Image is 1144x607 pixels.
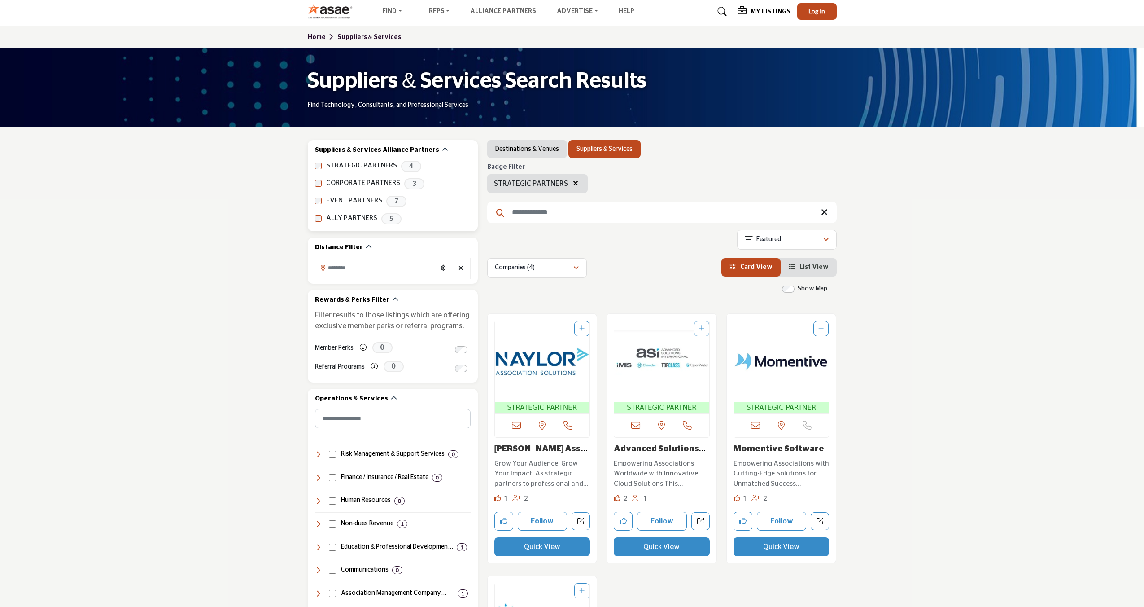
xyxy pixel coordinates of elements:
[699,325,704,332] a: Add To List
[386,196,406,207] span: 7
[315,395,388,404] h2: Operations & Services
[614,445,706,463] a: Advanced Solutions I...
[326,178,400,189] label: CORPORATE PARTNERS
[729,264,773,270] a: View Card
[734,444,830,454] h3: Momentive Software
[757,512,807,531] button: Follow
[614,495,620,501] i: Likes
[308,4,358,19] img: Site Logo
[460,544,463,550] b: 1
[308,34,337,40] a: Home
[579,588,585,594] a: Add To List
[494,537,590,556] button: Quick View
[437,259,450,278] div: Choose your current location
[737,230,837,250] button: Featured
[341,566,389,575] h4: Communications: Services for messaging, public relations, video production, webinars, and content...
[756,235,781,244] p: Featured
[308,101,468,110] p: Find Technology, Consultants, and Professional Services
[495,321,590,414] a: Open Listing in new tab
[734,459,830,489] p: Empowering Associations with Cutting-Edge Solutions for Unmatched Success Specializing in empower...
[315,180,322,187] input: CORPORATE PARTNERS checkbox
[808,7,825,15] span: Log In
[494,445,588,463] a: [PERSON_NAME] Association S...
[798,284,827,294] label: Show Map
[614,457,710,489] a: Empowering Associations Worldwide with Innovative Cloud Solutions This organization is a global l...
[740,264,773,270] span: Card View
[494,444,590,454] h3: Naylor Association Solutions
[315,409,471,428] input: Search Category
[799,264,829,270] span: List View
[315,296,389,305] h2: Rewards & Perks Filter
[751,8,790,16] h5: My Listings
[643,495,647,502] span: 1
[423,5,456,18] a: RFPs
[394,497,405,505] div: 0 Results For Human Resources
[495,264,535,273] p: Companies (4)
[341,543,453,552] h4: Education & Professional Development: Training, certification, career development, and learning s...
[341,473,428,482] h4: Finance / Insurance / Real Estate: Financial management, accounting, insurance, banking, payroll,...
[614,444,710,454] h3: Advanced Solutions International, ASI
[709,4,733,19] a: Search
[504,495,508,502] span: 1
[315,163,322,169] input: STRATEGIC PARTNERS checkbox
[448,450,458,458] div: 0 Results For Risk Management & Support Services
[734,457,830,489] a: Empowering Associations with Cutting-Edge Solutions for Unmatched Success Specializing in empower...
[781,258,837,277] li: List View
[376,5,408,18] a: Find
[734,495,740,501] i: Like
[576,145,633,154] a: Suppliers & Services
[315,215,322,222] input: ALLY PARTNERS checkbox
[494,459,590,489] p: Grow Your Audience. Grow Your Impact. As strategic partners to professional and trade association...
[734,321,829,402] img: Momentive Software
[326,213,377,224] label: ALLY PARTNERS
[579,325,585,332] a: Add To List
[458,589,468,598] div: 1 Results For Association Management Company (AMC)
[512,494,528,504] div: Followers
[487,202,837,223] input: Search Keyword
[315,243,363,252] h2: Distance Filter
[397,520,407,528] div: 1 Results For Non-dues Revenue
[495,145,559,154] a: Destinations & Venues
[470,8,536,14] a: Alliance Partners
[341,589,454,598] h4: Association Management Company (AMC): Professional management, strategic guidance, and operationa...
[457,543,467,551] div: 1 Results For Education & Professional Development
[495,321,590,402] img: Naylor Association Solutions
[401,161,421,172] span: 4
[372,342,393,353] span: 0
[315,310,471,331] p: Filter results to those listings which are offering exclusive member perks or referral programs.
[797,3,837,20] button: Log In
[315,198,322,204] input: EVENT PARTNERS checkbox
[734,321,829,414] a: Open Listing in new tab
[572,512,590,531] a: Open naylor-association-solutions in new tab
[614,321,709,402] img: Advanced Solutions International, ASI
[315,259,437,277] input: Search Location
[736,403,827,413] span: STRATEGIC PARTNER
[811,512,829,531] a: Open momentive-software in new tab
[637,512,687,531] button: Follow
[619,8,634,14] a: Help
[818,325,824,332] a: Add To List
[329,451,336,458] input: Select Risk Management & Support Services checkbox
[632,494,648,504] div: Followers
[763,495,767,502] span: 2
[329,520,336,528] input: Select Non-dues Revenue checkbox
[550,5,604,18] a: Advertise
[497,403,588,413] span: STRATEGIC PARTNER
[614,537,710,556] button: Quick View
[734,445,824,453] a: Momentive Software
[494,495,501,501] i: Like
[315,146,439,155] h2: Suppliers & Services Alliance Partners
[691,512,710,531] a: Open advanced-solutions-international in new tab
[401,521,404,527] b: 1
[614,512,633,531] button: Like company
[341,519,393,528] h4: Non-dues Revenue: Programs like affinity partnerships, sponsorships, and other revenue-generating...
[337,34,401,40] a: Suppliers & Services
[494,178,568,189] span: STRATEGIC PARTNERS
[436,475,439,481] b: 0
[616,403,707,413] span: STRATEGIC PARTNER
[315,359,365,375] label: Referral Programs
[738,6,790,17] div: My Listings
[734,537,830,556] button: Quick View
[398,498,401,504] b: 0
[614,459,710,489] p: Empowering Associations Worldwide with Innovative Cloud Solutions This organization is a global l...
